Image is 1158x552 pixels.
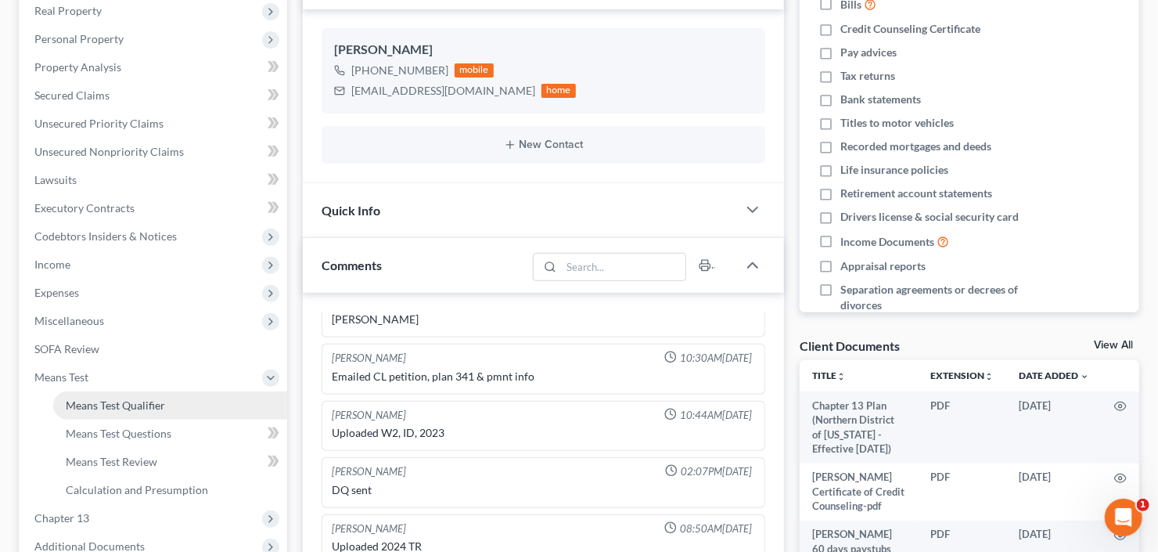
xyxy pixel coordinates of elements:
div: home [541,84,576,98]
span: Lawsuits [34,173,77,186]
i: expand_more [1080,372,1089,381]
a: Secured Claims [22,81,287,110]
span: Means Test Questions [66,427,171,440]
span: Quick Info [322,203,380,218]
span: 08:50AM[DATE] [680,521,752,536]
td: PDF [918,391,1006,464]
button: New Contact [334,139,753,151]
a: Date Added expand_more [1019,370,1089,381]
span: Expenses [34,286,79,299]
span: Means Test Review [66,455,157,468]
div: [PERSON_NAME] [332,351,406,366]
div: [PERSON_NAME] [332,521,406,536]
div: [PERSON_NAME] [332,408,406,423]
a: Means Test Questions [53,420,287,448]
span: Retirement account statements [840,186,992,201]
span: Recorded mortgages and deeds [840,139,991,154]
span: 02:07PM[DATE] [681,464,752,479]
span: Appraisal reports [840,258,926,274]
i: unfold_more [984,372,994,381]
td: [DATE] [1006,464,1102,521]
a: Means Test Qualifier [53,391,287,420]
a: Lawsuits [22,166,287,194]
span: Income Documents [840,234,934,250]
div: [PERSON_NAME] [332,312,755,327]
span: Pay advices [840,45,897,60]
div: [PERSON_NAME] [332,464,406,479]
div: Emailed CL petition, plan 341 & pmnt info [332,369,755,384]
iframe: Intercom live chat [1105,499,1142,536]
span: 10:44AM[DATE] [680,408,752,423]
span: Bank statements [840,92,921,107]
td: [PERSON_NAME] Certificate of Credit Counseling-pdf [800,464,918,521]
td: [DATE] [1006,391,1102,464]
a: View All [1094,340,1133,351]
span: Income [34,258,70,271]
div: DQ sent [332,482,755,498]
a: Unsecured Nonpriority Claims [22,138,287,166]
span: 10:30AM[DATE] [680,351,752,366]
div: [PHONE_NUMBER] [351,63,448,78]
span: Life insurance policies [840,162,948,178]
div: Uploaded W2, ID, 2023 [332,425,755,441]
td: PDF [918,464,1006,521]
span: SOFA Review [34,342,99,355]
span: Titles to motor vehicles [840,115,954,131]
span: Credit Counseling Certificate [840,21,980,37]
div: [EMAIL_ADDRESS][DOMAIN_NAME] [351,83,535,99]
span: Means Test [34,370,88,384]
span: Drivers license & social security card [840,209,1019,225]
span: Calculation and Presumption [66,483,208,496]
input: Search... [562,254,686,280]
a: Means Test Review [53,448,287,476]
span: Secured Claims [34,88,110,102]
span: Tax returns [840,68,895,84]
span: Miscellaneous [34,314,104,327]
td: Chapter 13 Plan (Northern District of [US_STATE] - Effective [DATE]) [800,391,918,464]
span: Codebtors Insiders & Notices [34,229,177,243]
a: Titleunfold_more [812,370,846,381]
span: Means Test Qualifier [66,399,165,412]
a: Executory Contracts [22,194,287,222]
a: Property Analysis [22,53,287,81]
span: Property Analysis [34,60,121,74]
span: Real Property [34,4,102,17]
a: Extensionunfold_more [930,370,994,381]
span: Unsecured Nonpriority Claims [34,145,184,158]
div: Client Documents [800,337,900,354]
span: Unsecured Priority Claims [34,117,164,130]
span: Separation agreements or decrees of divorces [840,282,1041,313]
i: unfold_more [836,372,846,381]
div: [PERSON_NAME] [334,41,753,60]
div: mobile [455,63,494,78]
a: Unsecured Priority Claims [22,110,287,138]
span: Personal Property [34,32,124,45]
span: Executory Contracts [34,201,135,215]
a: SOFA Review [22,335,287,363]
span: Comments [322,258,382,272]
span: Chapter 13 [34,511,89,525]
span: 1 [1137,499,1149,511]
a: Calculation and Presumption [53,476,287,504]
